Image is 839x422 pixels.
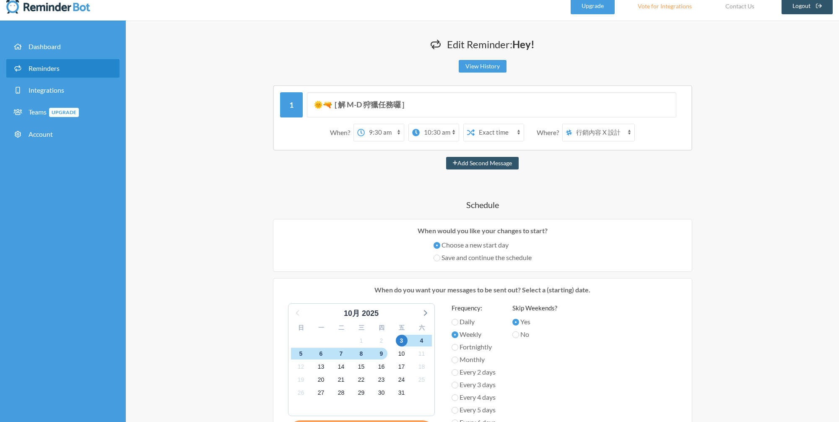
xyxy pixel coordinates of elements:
[311,321,331,334] div: 一
[452,317,496,327] label: Daily
[6,37,119,56] a: Dashboard
[376,361,387,373] span: 2025年11月16日 星期日
[452,354,496,365] label: Monthly
[6,81,119,99] a: Integrations
[452,392,496,402] label: Every 4 days
[452,369,458,376] input: Every 2 days
[537,124,562,141] div: Where?
[315,374,327,386] span: 2025年11月20日 星期四
[291,321,311,334] div: 日
[452,331,458,338] input: Weekly
[396,335,408,346] span: 2025年11月3日 星期一
[6,103,119,122] a: TeamsUpgrade
[396,361,408,373] span: 2025年11月17日 星期一
[295,361,307,373] span: 2025年11月12日 星期三
[452,405,496,415] label: Every 5 days
[29,64,60,72] span: Reminders
[446,157,519,169] button: Add Second Message
[452,303,496,313] label: Frequency:
[29,42,61,50] span: Dashboard
[280,285,686,295] p: When do you want your messages to be sent out? Select a (starting) date.
[295,387,307,399] span: 2025年11月26日 星期三
[452,394,458,401] input: Every 4 days
[29,108,79,116] span: Teams
[434,240,532,250] label: Choose a new start day
[416,335,428,346] span: 2025年11月4日 星期二
[452,407,458,414] input: Every 5 days
[231,199,734,211] h4: Schedule
[295,348,307,359] span: 2025年11月5日 星期三
[376,335,387,346] span: 2025年11月2日 星期日
[315,348,327,359] span: 2025年11月6日 星期四
[396,374,408,386] span: 2025年11月24日 星期一
[356,361,367,373] span: 2025年11月15日 星期六
[6,59,119,78] a: Reminders
[512,319,519,326] input: Yes
[29,86,64,94] span: Integrations
[335,387,347,399] span: 2025年11月28日 星期五
[392,321,412,334] div: 五
[295,374,307,386] span: 2025年11月19日 星期三
[416,374,428,386] span: 2025年11月25日 星期二
[335,361,347,373] span: 2025年11月14日 星期五
[356,348,367,359] span: 2025年11月8日 星期六
[452,380,496,390] label: Every 3 days
[396,348,408,359] span: 2025年11月10日 星期一
[356,335,367,346] span: 2025年11月1日 星期六
[416,348,428,359] span: 2025年11月11日 星期二
[512,317,557,327] label: Yes
[371,321,392,334] div: 四
[412,321,432,334] div: 六
[315,387,327,399] span: 2025年11月27日 星期四
[434,255,440,261] input: Save and continue the schedule
[447,38,535,50] span: Edit Reminder:
[376,374,387,386] span: 2025年11月23日 星期日
[335,374,347,386] span: 2025年11月21日 星期五
[452,367,496,377] label: Every 2 days
[452,344,458,351] input: Fortnightly
[452,319,458,326] input: Daily
[331,321,351,334] div: 二
[330,124,353,141] div: When?
[376,387,387,399] span: 2025年11月30日 星期日
[307,92,676,117] input: Message
[434,253,532,263] label: Save and continue the schedule
[280,226,686,236] p: When would you like your changes to start?
[452,357,458,363] input: Monthly
[434,242,440,249] input: Choose a new start day
[512,329,557,339] label: No
[335,348,347,359] span: 2025年11月7日 星期五
[315,361,327,373] span: 2025年11月13日 星期四
[459,60,507,73] a: View History
[512,303,557,313] label: Skip Weekends?
[356,374,367,386] span: 2025年11月22日 星期六
[512,38,535,50] strong: Hey!
[452,329,496,339] label: Weekly
[356,387,367,399] span: 2025年11月29日 星期六
[452,382,458,388] input: Every 3 days
[6,125,119,143] a: Account
[340,308,382,319] div: 10月 2025
[416,361,428,373] span: 2025年11月18日 星期二
[376,348,387,359] span: 2025年11月9日 星期日
[452,342,496,352] label: Fortnightly
[49,108,79,117] span: Upgrade
[351,321,371,334] div: 三
[512,331,519,338] input: No
[396,387,408,399] span: 2025年12月1日 星期一
[29,130,53,138] span: Account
